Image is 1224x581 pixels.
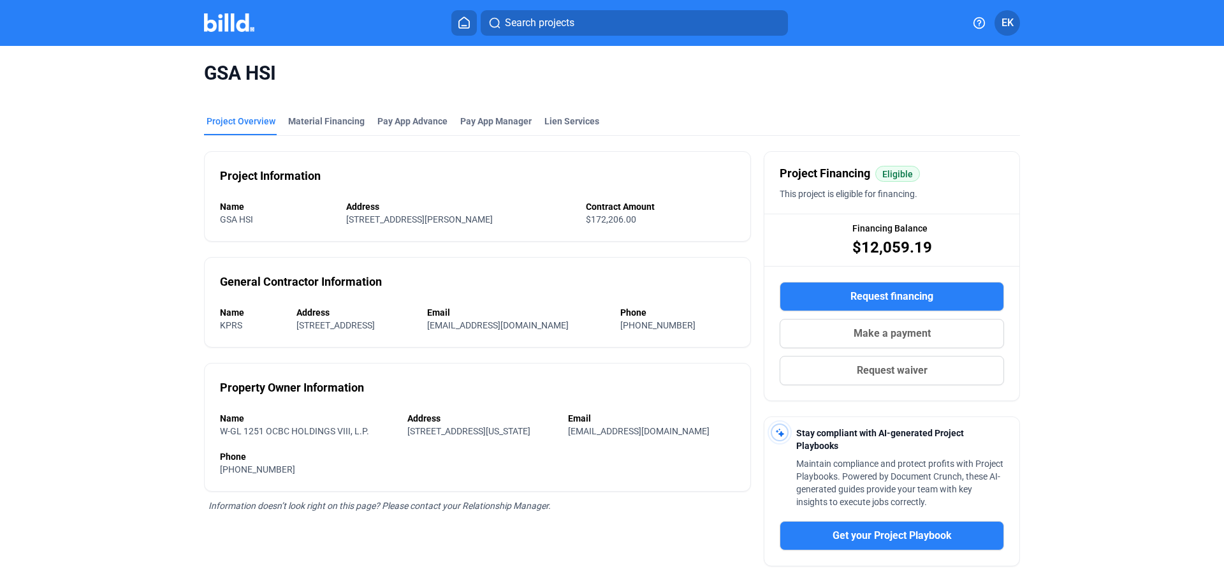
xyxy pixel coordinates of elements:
[346,214,493,224] span: [STREET_ADDRESS][PERSON_NAME]
[220,200,333,213] div: Name
[568,426,710,436] span: [EMAIL_ADDRESS][DOMAIN_NAME]
[288,115,365,128] div: Material Financing
[875,166,920,182] mat-chip: Eligible
[780,521,1004,550] button: Get your Project Playbook
[796,459,1003,507] span: Maintain compliance and protect profits with Project Playbooks. Powered by Document Crunch, these...
[208,501,551,511] span: Information doesn’t look right on this page? Please contact your Relationship Manager.
[220,379,364,397] div: Property Owner Information
[204,61,1020,85] span: GSA HSI
[852,237,932,258] span: $12,059.19
[220,167,321,185] div: Project Information
[207,115,275,128] div: Project Overview
[796,428,964,451] span: Stay compliant with AI-generated Project Playbooks
[586,214,636,224] span: $172,206.00
[204,13,254,32] img: Billd Company Logo
[407,412,556,425] div: Address
[407,426,530,436] span: [STREET_ADDRESS][US_STATE]
[568,412,735,425] div: Email
[852,222,928,235] span: Financing Balance
[220,426,369,436] span: W-GL 1251 OCBC HOLDINGS VIII, L.P.
[377,115,448,128] div: Pay App Advance
[780,319,1004,348] button: Make a payment
[220,273,382,291] div: General Contractor Information
[220,450,735,463] div: Phone
[780,356,1004,385] button: Request waiver
[505,15,574,31] span: Search projects
[1002,15,1014,31] span: EK
[857,363,928,378] span: Request waiver
[481,10,788,36] button: Search projects
[780,165,870,182] span: Project Financing
[620,306,735,319] div: Phone
[427,306,608,319] div: Email
[296,320,375,330] span: [STREET_ADDRESS]
[220,214,253,224] span: GSA HSI
[780,282,1004,311] button: Request financing
[220,306,284,319] div: Name
[780,189,917,199] span: This project is eligible for financing.
[854,326,931,341] span: Make a payment
[994,10,1020,36] button: EK
[586,200,735,213] div: Contract Amount
[850,289,933,304] span: Request financing
[427,320,569,330] span: [EMAIL_ADDRESS][DOMAIN_NAME]
[220,320,242,330] span: KPRS
[620,320,696,330] span: [PHONE_NUMBER]
[460,115,532,128] span: Pay App Manager
[220,412,395,425] div: Name
[220,464,295,474] span: [PHONE_NUMBER]
[544,115,599,128] div: Lien Services
[833,528,952,543] span: Get your Project Playbook
[296,306,414,319] div: Address
[346,200,573,213] div: Address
